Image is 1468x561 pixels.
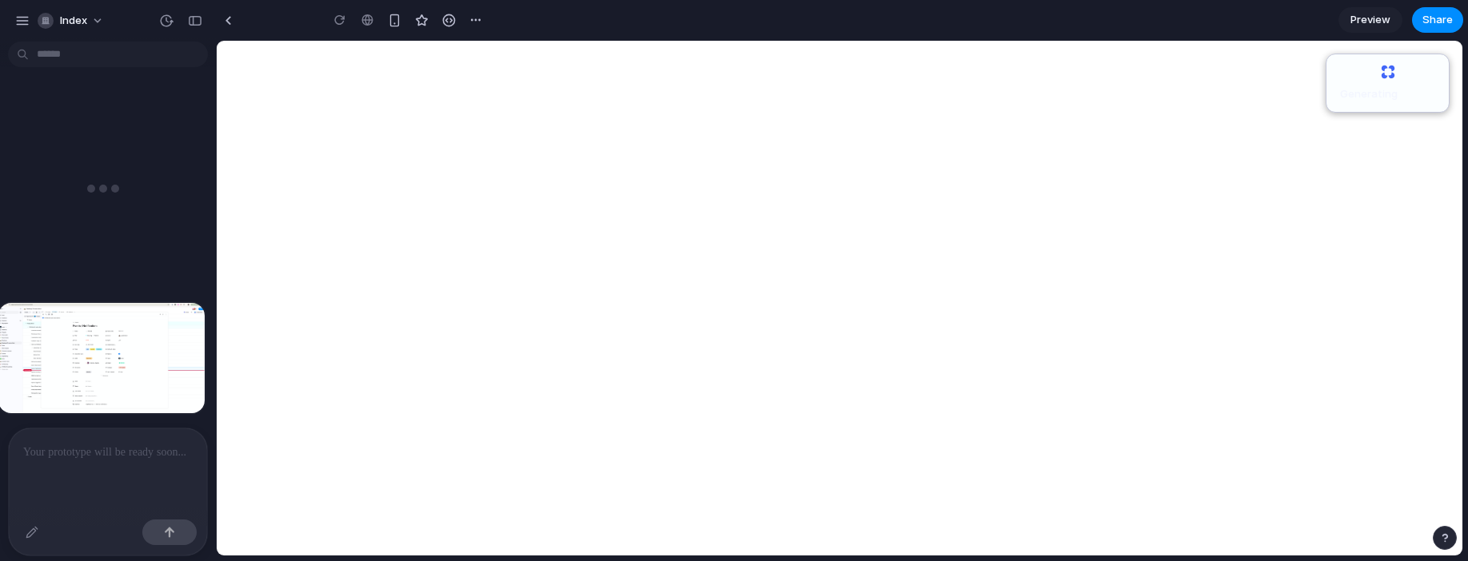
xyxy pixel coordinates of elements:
[1412,7,1463,33] button: Share
[1422,12,1453,28] span: Share
[1350,12,1390,28] span: Preview
[31,8,112,34] button: Index
[1340,86,1443,102] span: Generating
[60,13,87,29] span: Index
[1338,7,1402,33] a: Preview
